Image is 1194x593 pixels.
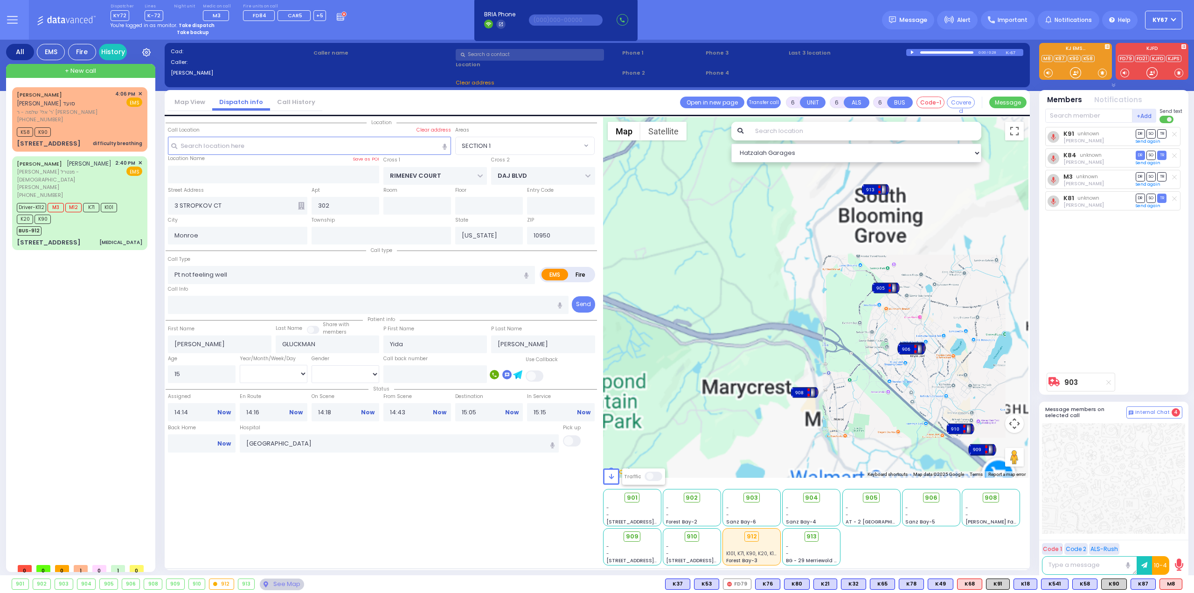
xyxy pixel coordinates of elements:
[433,408,446,417] a: Now
[240,355,307,363] div: Year/Month/Week/Day
[861,182,889,196] div: 913
[167,98,212,106] a: Map View
[1063,195,1074,202] a: K81
[786,543,789,550] span: -
[898,341,926,355] div: 902
[606,504,609,511] span: -
[879,281,893,295] gmp-advanced-marker: 905
[1146,129,1156,138] span: SO
[101,203,117,212] span: K101
[289,408,303,417] a: Now
[1055,16,1092,24] span: Notifications
[456,79,494,86] span: Clear address
[455,126,469,134] label: Areas
[1157,194,1166,202] span: TR
[83,203,99,212] span: K71
[17,226,42,236] span: BUS-912
[666,511,669,518] span: -
[998,16,1027,24] span: Important
[916,97,944,108] button: Code-1
[899,579,924,590] div: BLS
[323,321,349,328] small: Share with
[899,15,927,25] span: Message
[37,14,99,26] img: Logo
[168,187,204,194] label: Street Address
[17,168,112,191] span: [PERSON_NAME] מנטרל - [DEMOGRAPHIC_DATA] [PERSON_NAME]
[563,424,581,432] label: Pick up
[456,49,604,61] input: Search a contact
[35,215,51,224] span: K90
[417,126,451,134] label: Clear address
[1042,543,1063,555] button: Code 1
[99,239,142,246] div: [MEDICAL_DATA]
[240,393,307,400] label: En Route
[1063,180,1104,187] span: Chananya Indig
[529,14,603,26] input: (000)000-00000
[484,10,515,19] span: BRIA Phone
[1135,409,1170,416] span: Internal Chat
[887,97,913,108] button: BUS
[666,518,697,525] span: Forest Bay-2
[813,579,837,590] div: BLS
[527,216,534,224] label: ZIP
[312,187,320,194] label: Apt
[1131,579,1156,590] div: BLS
[1072,579,1097,590] div: BLS
[168,155,205,162] label: Location Name
[353,156,379,162] label: Save as POI
[111,565,125,572] span: 1
[455,137,595,154] span: SECTION 1
[174,4,195,9] label: Night unit
[67,160,111,167] span: [PERSON_NAME]
[889,16,896,23] img: message.svg
[1159,108,1182,115] span: Send text
[17,139,81,148] div: [STREET_ADDRESS]
[1063,173,1073,180] a: M3
[37,44,65,60] div: EMS
[366,247,397,254] span: Call type
[115,91,135,98] span: 4:06 PM
[217,408,231,417] a: Now
[986,47,988,58] div: /
[115,160,135,167] span: 2:40 PM
[800,97,826,108] button: UNIT
[666,557,754,564] span: [STREET_ADDRESS][PERSON_NAME]
[666,550,669,557] span: -
[455,187,466,194] label: Floor
[1129,411,1133,415] img: comment-alt.png
[253,12,266,19] span: FD84
[1136,181,1160,187] a: Send again
[806,532,817,541] span: 913
[665,579,690,590] div: BLS
[527,393,595,400] label: In Service
[789,49,906,57] label: Last 3 location
[361,408,375,417] a: Now
[965,518,1020,525] span: [PERSON_NAME] Farm
[846,518,915,525] span: AT - 2 [GEOGRAPHIC_DATA]
[1135,55,1149,62] a: FD21
[1136,172,1145,181] span: DR
[957,579,982,590] div: ALS
[168,393,236,400] label: Assigned
[243,4,326,9] label: Fire units on call
[897,342,925,356] div: 906
[1082,55,1095,62] a: K58
[622,69,702,77] span: Phone 2
[1063,130,1074,137] a: K91
[1136,160,1160,166] a: Send again
[189,579,205,589] div: 910
[1063,202,1104,209] span: Berish Mertz
[904,342,918,356] gmp-advanced-marker: 906
[666,504,669,511] span: -
[316,12,323,19] span: +5
[130,565,144,572] span: 0
[36,565,50,572] span: 0
[844,97,869,108] button: ALS
[706,69,786,77] span: Phone 4
[726,557,757,564] span: Forest Bay-3
[1159,579,1182,590] div: ALS KJ
[1136,139,1160,144] a: Send again
[749,122,982,140] input: Search location
[260,579,304,590] div: See map
[276,325,302,332] label: Last Name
